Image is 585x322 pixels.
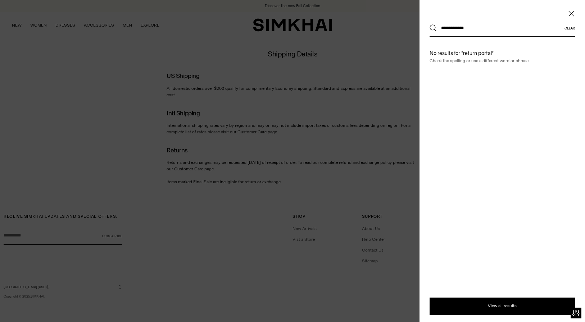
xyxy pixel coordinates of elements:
p: Check the spelling or use a different word or phrase. [430,57,575,64]
h4: No results for “return portal” [430,50,575,57]
button: Close [568,10,575,17]
input: What are you looking for? [437,20,564,36]
iframe: Sign Up via Text for Offers [6,295,72,316]
button: Clear [564,26,575,30]
button: View all results [430,298,575,315]
button: Search [430,24,437,32]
